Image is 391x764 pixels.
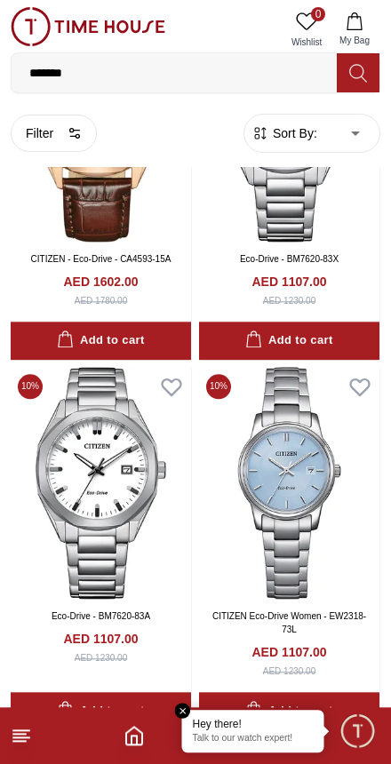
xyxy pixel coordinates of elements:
[212,611,366,634] a: CITIZEN Eco-Drive Women - EW2318-73L
[31,254,172,264] a: CITIZEN - Eco-Drive - CA4593-15A
[263,294,316,307] div: AED 1230.00
[11,367,191,599] img: Eco-Drive - BM7620-83A
[311,7,325,21] span: 0
[332,34,377,47] span: My Bag
[11,7,165,46] img: ...
[251,643,326,661] h4: AED 1107.00
[193,733,314,745] p: Talk to our watch expert!
[206,374,231,399] span: 10 %
[63,630,138,648] h4: AED 1107.00
[75,294,128,307] div: AED 1780.00
[329,7,380,52] button: My Bag
[199,692,379,730] button: Add to cart
[11,322,191,360] button: Add to cart
[284,36,329,49] span: Wishlist
[11,115,97,152] button: Filter
[75,651,128,665] div: AED 1230.00
[263,665,316,678] div: AED 1230.00
[240,254,339,264] a: Eco-Drive - BM7620-83X
[193,717,314,731] div: Hey there!
[251,124,317,142] button: Sort By:
[63,273,138,290] h4: AED 1602.00
[18,374,43,399] span: 10 %
[251,273,326,290] h4: AED 1107.00
[339,712,378,751] div: Chat Widget
[199,367,379,599] img: CITIZEN Eco-Drive Women - EW2318-73L
[52,611,150,621] a: Eco-Drive - BM7620-83A
[245,701,332,721] div: Add to cart
[175,703,191,719] em: Close tooltip
[124,725,145,746] a: Home
[284,7,329,52] a: 0Wishlist
[245,330,332,351] div: Add to cart
[199,322,379,360] button: Add to cart
[11,692,191,730] button: Add to cart
[269,124,317,142] span: Sort By:
[57,701,144,721] div: Add to cart
[57,330,144,351] div: Add to cart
